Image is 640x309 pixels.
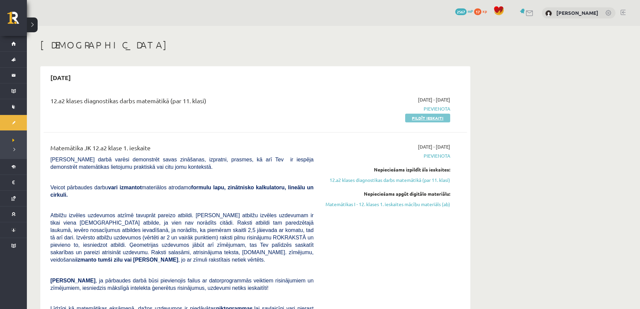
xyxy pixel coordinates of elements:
[455,8,473,14] a: 2567 mP
[324,190,450,197] div: Nepieciešams apgūt digitālo materiālu:
[455,8,467,15] span: 2567
[468,8,473,14] span: mP
[50,213,313,263] span: Atbilžu izvēles uzdevumos atzīmē tavuprāt pareizo atbildi. [PERSON_NAME] atbilžu izvēles uzdevuma...
[418,143,450,150] span: [DATE] - [DATE]
[324,166,450,173] div: Nepieciešams izpildīt šīs ieskaites:
[405,114,450,122] a: Pildīt ieskaiti
[50,157,313,170] span: [PERSON_NAME] darbā varēsi demonstrēt savas zināšanas, izpratni, prasmes, kā arī Tev ir iespēja d...
[324,105,450,112] span: Pievienota
[474,8,490,14] a: 17 xp
[324,152,450,159] span: Pievienota
[50,278,95,283] span: [PERSON_NAME]
[7,12,27,29] a: Rīgas 1. Tālmācības vidusskola
[545,10,552,17] img: Daneta Kristīne Učaikina
[40,39,470,51] h1: [DEMOGRAPHIC_DATA]
[324,201,450,208] a: Matemātikas I - 12. klases 1. ieskaites mācību materiāls (ab)
[108,185,142,190] b: vari izmantot
[482,8,487,14] span: xp
[50,185,313,198] span: Veicot pārbaudes darbu materiālos atrodamo
[50,185,313,198] b: formulu lapu, zinātnisko kalkulatoru, lineālu un cirkuli.
[76,257,96,263] b: izmanto
[50,96,313,109] div: 12.a2 klases diagnostikas darbs matemātikā (par 11. klasi)
[98,257,178,263] b: tumši zilu vai [PERSON_NAME]
[474,8,481,15] span: 17
[50,143,313,156] div: Matemātika JK 12.a2 klase 1. ieskaite
[418,96,450,103] span: [DATE] - [DATE]
[50,278,313,291] span: , ja pārbaudes darbā būsi pievienojis failus ar datorprogrammās veiktiem risinājumiem un zīmējumi...
[324,177,450,184] a: 12.a2 klases diagnostikas darbs matemātikā (par 11. klasi)
[556,9,598,16] a: [PERSON_NAME]
[44,70,78,85] h2: [DATE]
